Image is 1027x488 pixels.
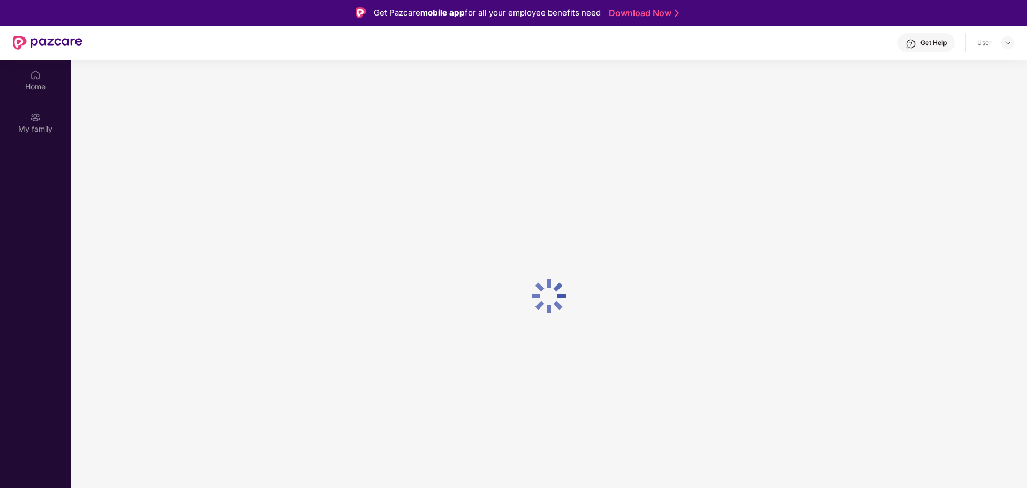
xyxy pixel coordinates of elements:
[374,6,601,19] div: Get Pazcare for all your employee benefits need
[905,39,916,49] img: svg+xml;base64,PHN2ZyBpZD0iSGVscC0zMngzMiIgeG1sbnM9Imh0dHA6Ly93d3cudzMub3JnLzIwMDAvc3ZnIiB3aWR0aD...
[977,39,992,47] div: User
[13,36,82,50] img: New Pazcare Logo
[920,39,947,47] div: Get Help
[609,7,676,19] a: Download Now
[1003,39,1012,47] img: svg+xml;base64,PHN2ZyBpZD0iRHJvcGRvd24tMzJ4MzIiIHhtbG5zPSJodHRwOi8vd3d3LnczLm9yZy8yMDAwL3N2ZyIgd2...
[30,70,41,80] img: svg+xml;base64,PHN2ZyBpZD0iSG9tZSIgeG1sbnM9Imh0dHA6Ly93d3cudzMub3JnLzIwMDAvc3ZnIiB3aWR0aD0iMjAiIG...
[30,112,41,123] img: svg+xml;base64,PHN2ZyB3aWR0aD0iMjAiIGhlaWdodD0iMjAiIHZpZXdCb3g9IjAgMCAyMCAyMCIgZmlsbD0ibm9uZSIgeG...
[420,7,465,18] strong: mobile app
[675,7,679,19] img: Stroke
[356,7,366,18] img: Logo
